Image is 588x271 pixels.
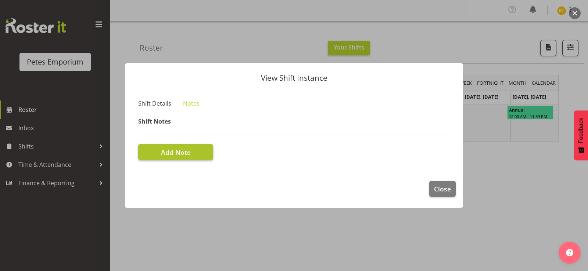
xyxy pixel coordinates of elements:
[138,117,171,125] span: Shift Notes
[138,144,213,160] button: Add Note
[183,99,200,108] span: Notes
[574,110,588,160] button: Feedback - Show survey
[161,147,191,157] span: Add Note
[566,249,573,256] img: help-xxl-2.png
[434,184,451,194] span: Close
[138,99,171,108] span: Shift Details
[429,181,456,197] button: Close
[132,74,456,82] p: View Shift Instance
[578,118,584,143] span: Feedback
